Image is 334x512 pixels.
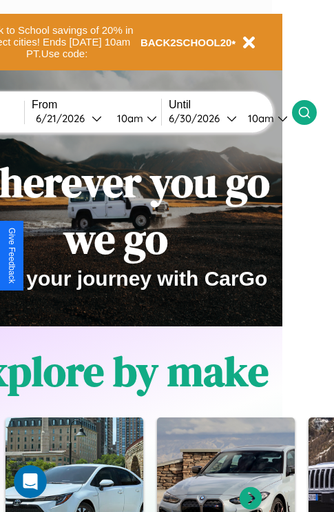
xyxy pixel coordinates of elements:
[7,228,17,284] div: Give Feedback
[237,111,292,126] button: 10am
[32,99,161,111] label: From
[106,111,161,126] button: 10am
[140,37,232,48] b: BACK2SCHOOL20
[32,111,106,126] button: 6/21/2026
[36,112,92,125] div: 6 / 21 / 2026
[169,99,292,111] label: Until
[14,465,47,498] iframe: Intercom live chat
[169,112,227,125] div: 6 / 30 / 2026
[110,112,147,125] div: 10am
[241,112,278,125] div: 10am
